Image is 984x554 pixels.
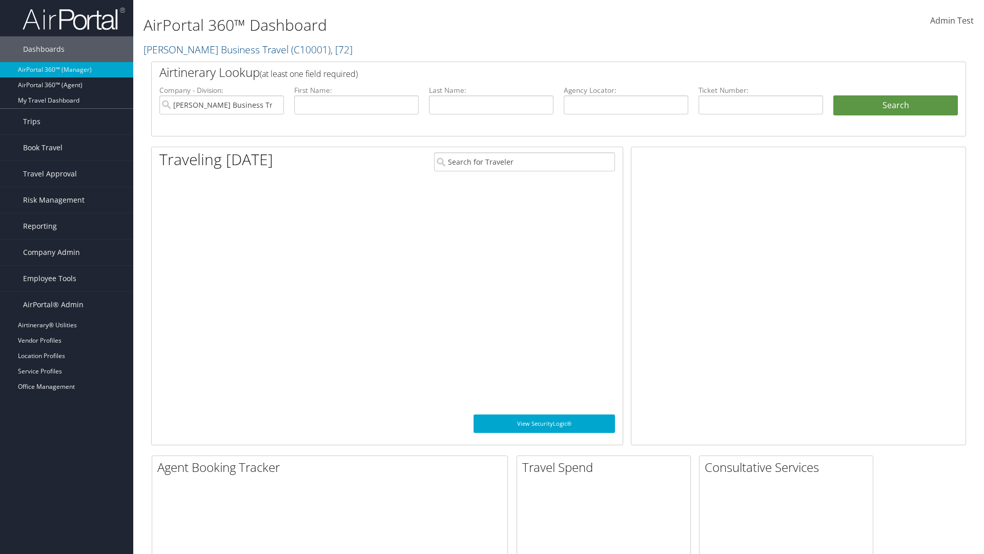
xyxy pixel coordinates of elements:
span: ( C10001 ) [291,43,331,56]
a: View SecurityLogic® [474,414,615,433]
span: , [ 72 ] [331,43,353,56]
span: AirPortal® Admin [23,292,84,318]
span: Reporting [23,213,57,239]
a: Admin Test [930,5,974,37]
label: First Name: [294,85,419,95]
h2: Agent Booking Tracker [157,459,507,476]
a: [PERSON_NAME] Business Travel [143,43,353,56]
span: Trips [23,109,40,134]
span: Company Admin [23,240,80,265]
input: Search for Traveler [434,152,615,171]
span: Employee Tools [23,266,76,291]
span: Risk Management [23,187,85,213]
h1: AirPortal 360™ Dashboard [143,14,697,36]
img: airportal-logo.png [23,7,125,31]
button: Search [833,95,958,116]
h2: Airtinerary Lookup [159,64,890,81]
span: Admin Test [930,15,974,26]
label: Ticket Number: [699,85,823,95]
span: (at least one field required) [260,68,358,80]
span: Book Travel [23,135,63,161]
span: Dashboards [23,36,65,62]
label: Last Name: [429,85,553,95]
h2: Travel Spend [522,459,690,476]
h1: Traveling [DATE] [159,149,273,170]
span: Travel Approval [23,161,77,187]
h2: Consultative Services [705,459,873,476]
label: Company - Division: [159,85,284,95]
label: Agency Locator: [564,85,688,95]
